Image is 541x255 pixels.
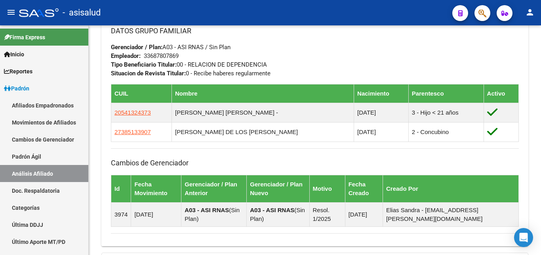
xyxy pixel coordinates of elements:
span: 27385133907 [114,128,151,135]
td: [DATE] [354,103,409,122]
td: [PERSON_NAME] [PERSON_NAME] - [171,103,354,122]
td: ( ) [247,202,309,226]
strong: A03 - ASI RNAS [185,207,229,213]
td: [DATE] [345,202,383,226]
div: 33687807869 [144,52,179,60]
span: - asisalud [63,4,101,21]
th: Nacimiento [354,84,409,103]
strong: Empleador: [111,52,141,59]
span: Firma Express [4,33,45,42]
span: 20541324373 [114,109,151,116]
span: Sin Plan [185,207,240,222]
th: Id [111,175,131,202]
h3: Cambios de Gerenciador [111,157,519,169]
th: Nombre [171,84,354,103]
th: Parentesco [408,84,484,103]
span: Padrón [4,84,29,93]
th: Fecha Creado [345,175,383,202]
span: Sin Plan [250,207,305,222]
mat-icon: person [525,8,535,17]
strong: Situacion de Revista Titular: [111,70,186,77]
mat-icon: menu [6,8,16,17]
strong: Tipo Beneficiario Titular: [111,61,177,68]
td: 3 - Hijo < 21 años [408,103,484,122]
span: A03 - ASI RNAS / Sin Plan [111,44,230,51]
span: Reportes [4,67,32,76]
th: Motivo [309,175,345,202]
td: [DATE] [354,122,409,142]
td: ( ) [181,202,247,226]
th: Gerenciador / Plan Nuevo [247,175,309,202]
td: [DATE] [131,202,181,226]
th: CUIL [111,84,172,103]
td: 3974 [111,202,131,226]
span: 00 - RELACION DE DEPENDENCIA [111,61,267,68]
td: [PERSON_NAME] DE LOS [PERSON_NAME] [171,122,354,142]
span: 0 - Recibe haberes regularmente [111,70,270,77]
strong: A03 - ASI RNAS [250,207,294,213]
th: Gerenciador / Plan Anterior [181,175,247,202]
td: Resol. 1/2025 [309,202,345,226]
strong: Gerenciador / Plan: [111,44,162,51]
h3: DATOS GRUPO FAMILIAR [111,25,519,36]
td: 2 - Concubino [408,122,484,142]
th: Activo [484,84,518,103]
th: Creado Por [383,175,518,202]
div: Open Intercom Messenger [514,228,533,247]
th: Fecha Movimiento [131,175,181,202]
td: Elias Sandra - [EMAIL_ADDRESS][PERSON_NAME][DOMAIN_NAME] [383,202,518,226]
span: Inicio [4,50,24,59]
